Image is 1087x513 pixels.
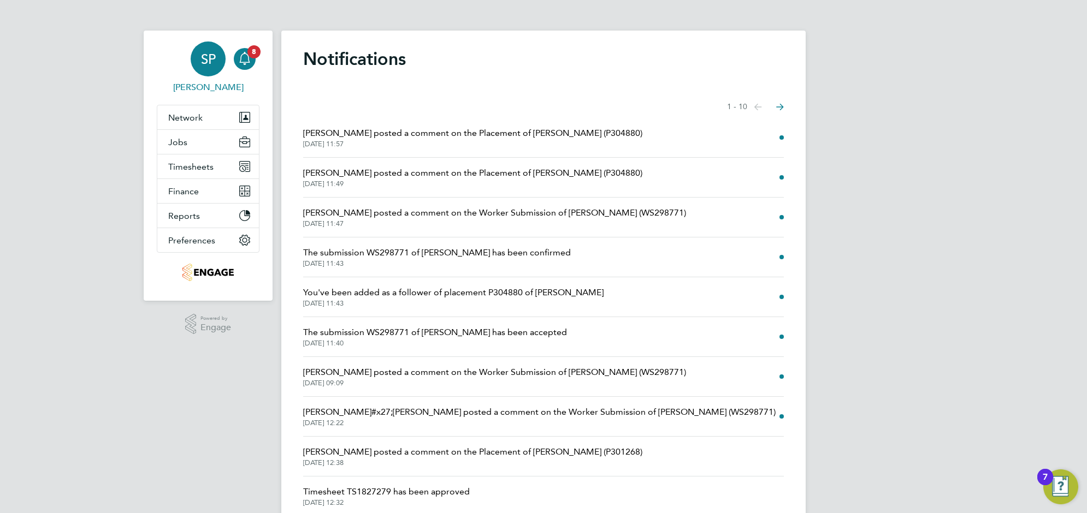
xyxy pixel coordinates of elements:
span: Sophie Perry [157,81,259,94]
img: jjfox-logo-retina.png [182,264,233,281]
span: [DATE] 11:43 [303,259,571,268]
nav: Select page of notifications list [727,96,784,118]
button: Open Resource Center, 7 new notifications [1043,469,1078,504]
span: [PERSON_NAME] posted a comment on the Placement of [PERSON_NAME] (P304880) [303,127,642,140]
a: The submission WS298771 of [PERSON_NAME] has been accepted[DATE] 11:40 [303,326,567,348]
span: Finance [168,186,199,196]
a: [PERSON_NAME] posted a comment on the Worker Submission of [PERSON_NAME] (WS298771)[DATE] 11:47 [303,206,686,228]
a: [PERSON_NAME] posted a comment on the Placement of [PERSON_NAME] (P304880)[DATE] 11:57 [303,127,642,148]
span: [DATE] 12:32 [303,498,470,507]
span: You've been added as a follower of placement P304880 of [PERSON_NAME] [303,286,604,299]
a: 8 [234,41,256,76]
span: [DATE] 12:22 [303,419,776,427]
button: Jobs [157,130,259,154]
span: [PERSON_NAME]#x27;[PERSON_NAME] posted a comment on the Worker Submission of [PERSON_NAME] (WS298... [303,405,776,419]
span: [DATE] 11:47 [303,219,686,228]
span: [PERSON_NAME] posted a comment on the Placement of [PERSON_NAME] (P304880) [303,166,642,180]
span: Jobs [168,137,187,147]
span: SP [201,52,216,66]
span: The submission WS298771 of [PERSON_NAME] has been accepted [303,326,567,339]
a: Timesheet TS1827279 has been approved[DATE] 12:32 [303,485,470,507]
span: [DATE] 11:43 [303,299,604,308]
span: The submission WS298771 of [PERSON_NAME] has been confirmed [303,246,571,259]
a: [PERSON_NAME] posted a comment on the Placement of [PERSON_NAME] (P301268)[DATE] 12:38 [303,445,642,467]
span: [DATE] 09:09 [303,379,686,387]
span: Network [168,112,203,123]
span: 1 - 10 [727,102,747,112]
span: [DATE] 11:49 [303,180,642,188]
h1: Notifications [303,48,784,70]
button: Reports [157,204,259,228]
a: The submission WS298771 of [PERSON_NAME] has been confirmed[DATE] 11:43 [303,246,571,268]
a: [PERSON_NAME] posted a comment on the Placement of [PERSON_NAME] (P304880)[DATE] 11:49 [303,166,642,188]
button: Network [157,105,259,129]
a: Powered byEngage [185,314,232,335]
a: You've been added as a follower of placement P304880 of [PERSON_NAME][DATE] 11:43 [303,286,604,308]
a: [PERSON_NAME]#x27;[PERSON_NAME] posted a comment on the Worker Submission of [PERSON_NAME] (WS298... [303,405,776,427]
a: Go to home page [157,264,259,281]
span: Engage [200,323,231,332]
span: 8 [247,45,261,58]
span: Timesheet TS1827279 has been approved [303,485,470,498]
nav: Main navigation [144,31,273,301]
button: Timesheets [157,154,259,178]
span: [PERSON_NAME] posted a comment on the Worker Submission of [PERSON_NAME] (WS298771) [303,366,686,379]
span: Reports [168,211,200,221]
a: [PERSON_NAME] posted a comment on the Worker Submission of [PERSON_NAME] (WS298771)[DATE] 09:09 [303,366,686,387]
div: 7 [1043,477,1048,491]
span: Powered by [200,314,231,323]
a: SP[PERSON_NAME] [157,41,259,94]
span: [PERSON_NAME] posted a comment on the Placement of [PERSON_NAME] (P301268) [303,445,642,458]
span: Preferences [168,235,215,246]
span: [DATE] 11:40 [303,339,567,348]
span: Timesheets [168,162,214,172]
span: [DATE] 11:57 [303,140,642,148]
button: Finance [157,179,259,203]
button: Preferences [157,228,259,252]
span: [DATE] 12:38 [303,458,642,467]
span: [PERSON_NAME] posted a comment on the Worker Submission of [PERSON_NAME] (WS298771) [303,206,686,219]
